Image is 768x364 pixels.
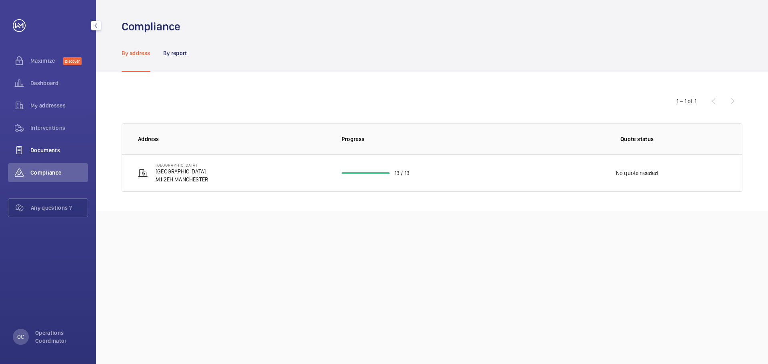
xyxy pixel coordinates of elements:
[394,169,410,177] p: 13 / 13
[138,135,329,143] p: Address
[30,169,88,177] span: Compliance
[30,57,63,65] span: Maximize
[620,135,654,143] p: Quote status
[30,101,88,109] span: My addresses
[30,79,88,87] span: Dashboard
[163,49,187,57] p: By report
[30,146,88,154] span: Documents
[122,19,180,34] h1: Compliance
[35,329,83,345] p: Operations Coordinator
[122,49,150,57] p: By address
[63,57,82,65] span: Discover
[31,204,88,212] span: Any questions ?
[342,135,536,143] p: Progress
[156,163,208,167] p: [GEOGRAPHIC_DATA]
[156,167,208,175] p: [GEOGRAPHIC_DATA]
[30,124,88,132] span: Interventions
[616,169,658,177] p: No quote needed
[156,175,208,183] p: M1 2EH MANCHESTER
[676,97,696,105] div: 1 – 1 of 1
[17,333,24,341] p: OC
